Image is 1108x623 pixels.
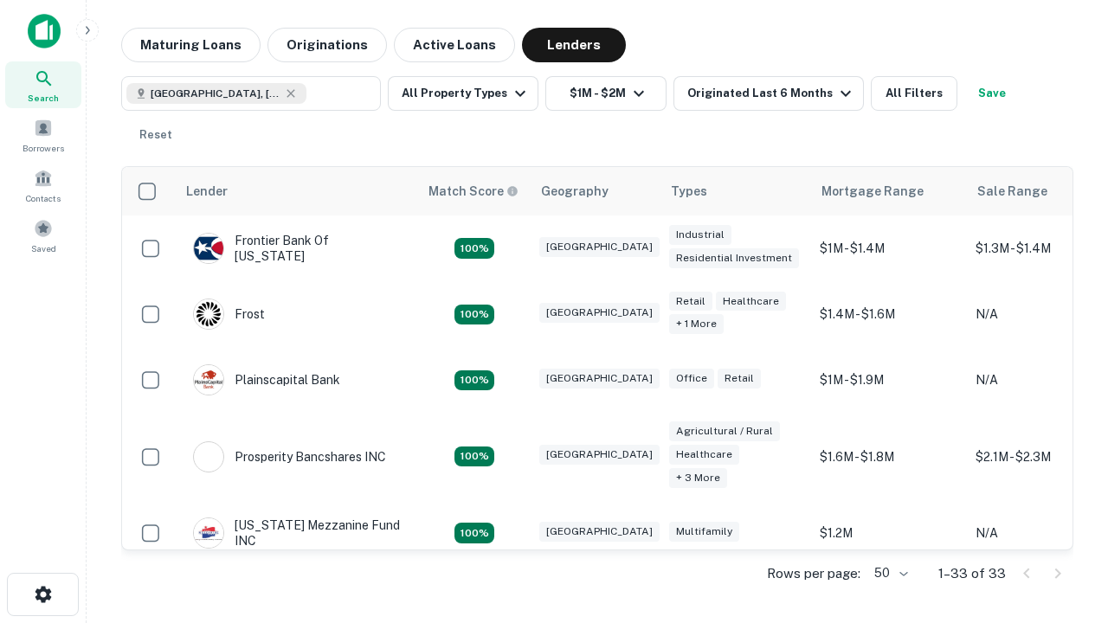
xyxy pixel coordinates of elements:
button: Originated Last 6 Months [673,76,864,111]
div: Matching Properties: 4, hasApolloMatch: undefined [454,370,494,391]
button: Reset [128,118,184,152]
div: [US_STATE] Mezzanine Fund INC [193,517,401,549]
div: [GEOGRAPHIC_DATA] [539,369,660,389]
iframe: Chat Widget [1021,485,1108,568]
div: Industrial [669,225,731,245]
div: [GEOGRAPHIC_DATA] [539,522,660,542]
th: Types [660,167,811,215]
div: [GEOGRAPHIC_DATA] [539,237,660,257]
div: Mortgage Range [821,181,924,202]
span: Saved [31,241,56,255]
button: Maturing Loans [121,28,261,62]
a: Contacts [5,162,81,209]
a: Saved [5,212,81,259]
div: Healthcare [716,292,786,311]
div: Lender [186,181,228,202]
div: + 3 more [669,468,727,488]
a: Borrowers [5,112,81,158]
span: Borrowers [23,141,64,155]
div: Capitalize uses an advanced AI algorithm to match your search with the best lender. The match sco... [428,182,519,201]
img: picture [194,299,223,329]
button: Save your search to get updates of matches that match your search criteria. [964,76,1020,111]
img: picture [194,518,223,548]
td: $1.6M - $1.8M [811,413,967,500]
div: Geography [541,181,609,202]
td: $1M - $1.9M [811,347,967,413]
div: Frost [193,299,265,330]
div: Prosperity Bancshares INC [193,441,386,472]
div: Retail [669,292,712,311]
div: Matching Properties: 6, hasApolloMatch: undefined [454,446,494,467]
div: + 1 more [669,314,724,334]
div: [GEOGRAPHIC_DATA] [539,445,660,465]
a: Search [5,61,81,108]
div: [GEOGRAPHIC_DATA] [539,303,660,323]
button: All Filters [871,76,957,111]
button: All Property Types [388,76,538,111]
th: Mortgage Range [811,167,967,215]
div: Matching Properties: 4, hasApolloMatch: undefined [454,305,494,325]
td: $1M - $1.4M [811,215,967,281]
button: $1M - $2M [545,76,667,111]
img: picture [194,442,223,472]
button: Originations [267,28,387,62]
th: Lender [176,167,418,215]
td: $1.4M - $1.6M [811,281,967,347]
div: Healthcare [669,445,739,465]
div: Agricultural / Rural [669,421,780,441]
div: Matching Properties: 5, hasApolloMatch: undefined [454,523,494,543]
div: Types [671,181,707,202]
div: Sale Range [977,181,1047,202]
button: Lenders [522,28,626,62]
div: Multifamily [669,522,739,542]
div: Matching Properties: 4, hasApolloMatch: undefined [454,238,494,259]
td: $1.2M [811,500,967,566]
div: Office [669,369,714,389]
img: capitalize-icon.png [28,14,61,48]
div: Residential Investment [669,248,799,268]
img: picture [194,365,223,395]
th: Capitalize uses an advanced AI algorithm to match your search with the best lender. The match sco... [418,167,531,215]
span: Search [28,91,59,105]
div: Plainscapital Bank [193,364,340,395]
div: 50 [867,561,911,586]
div: Originated Last 6 Months [687,83,856,104]
span: Contacts [26,191,61,205]
div: Frontier Bank Of [US_STATE] [193,233,401,264]
th: Geography [531,167,660,215]
button: Active Loans [394,28,515,62]
p: Rows per page: [767,563,860,584]
span: [GEOGRAPHIC_DATA], [GEOGRAPHIC_DATA], [GEOGRAPHIC_DATA] [151,86,280,101]
p: 1–33 of 33 [938,563,1006,584]
div: Retail [718,369,761,389]
img: picture [194,234,223,263]
h6: Match Score [428,182,515,201]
